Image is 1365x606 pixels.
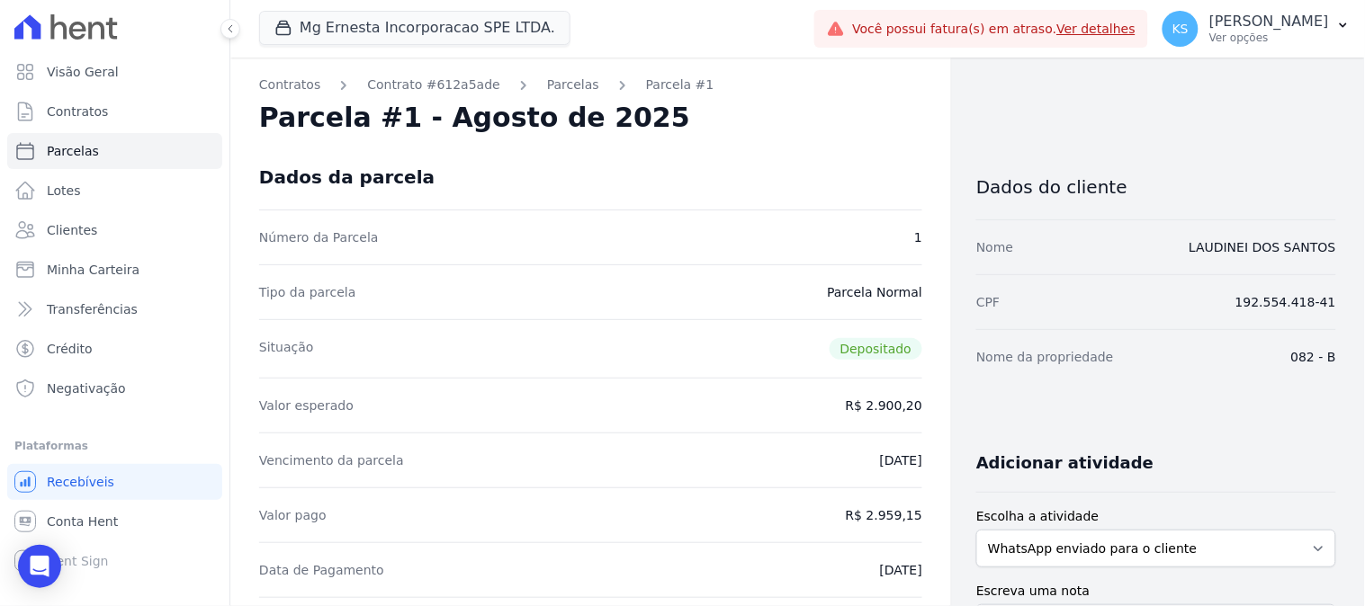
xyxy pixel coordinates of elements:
a: Negativação [7,370,222,406]
a: Lotes [7,173,222,209]
dt: Valor esperado [259,397,354,414]
dd: 082 - B [1291,348,1336,366]
dd: Parcela Normal [827,283,922,301]
span: Minha Carteira [47,261,139,279]
dt: Situação [259,338,314,360]
dt: Nome [976,238,1013,256]
a: Contratos [259,76,320,94]
button: Mg Ernesta Incorporacao SPE LTDA. [259,11,570,45]
dt: Vencimento da parcela [259,451,404,469]
dd: R$ 2.959,15 [846,506,922,524]
a: Parcelas [7,133,222,169]
dd: R$ 2.900,20 [846,397,922,414]
dt: CPF [976,293,1000,311]
dt: Tipo da parcela [259,283,356,301]
div: Dados da parcela [259,166,435,188]
span: Contratos [47,102,108,120]
span: Transferências [47,300,138,318]
h3: Dados do cliente [976,176,1336,198]
dt: Data de Pagamento [259,561,384,579]
dd: 1 [914,228,922,246]
span: Lotes [47,182,81,200]
p: [PERSON_NAME] [1209,13,1329,31]
span: Você possui fatura(s) em atraso. [852,20,1136,39]
a: Conta Hent [7,504,222,539]
a: Transferências [7,291,222,327]
div: Open Intercom Messenger [18,545,61,588]
button: KS [PERSON_NAME] Ver opções [1148,4,1365,54]
a: Clientes [7,212,222,248]
span: Conta Hent [47,512,118,530]
h3: Adicionar atividade [976,452,1154,474]
a: Recebíveis [7,464,222,500]
span: Visão Geral [47,63,119,81]
a: Parcela #1 [646,76,714,94]
a: Visão Geral [7,54,222,90]
label: Escolha a atividade [976,507,1336,526]
a: Contratos [7,94,222,129]
span: Crédito [47,340,93,358]
dt: Número da Parcela [259,228,379,246]
a: Ver detalhes [1057,22,1136,36]
dd: 192.554.418-41 [1235,293,1336,311]
a: Contrato #612a5ade [367,76,500,94]
dt: Valor pago [259,506,327,524]
span: KS [1172,22,1189,35]
nav: Breadcrumb [259,76,922,94]
a: Crédito [7,331,222,367]
dd: [DATE] [880,561,922,579]
span: Parcelas [47,142,99,160]
dt: Nome da propriedade [976,348,1114,366]
p: Ver opções [1209,31,1329,45]
span: Depositado [830,338,923,360]
dd: [DATE] [880,451,922,469]
a: Minha Carteira [7,252,222,288]
span: Recebíveis [47,473,114,491]
span: Clientes [47,221,97,239]
a: LAUDINEI DOS SANTOS [1189,240,1336,254]
label: Escreva uma nota [976,582,1336,601]
h2: Parcela #1 - Agosto de 2025 [259,102,690,134]
span: Negativação [47,379,126,397]
div: Plataformas [14,435,215,457]
a: Parcelas [547,76,599,94]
